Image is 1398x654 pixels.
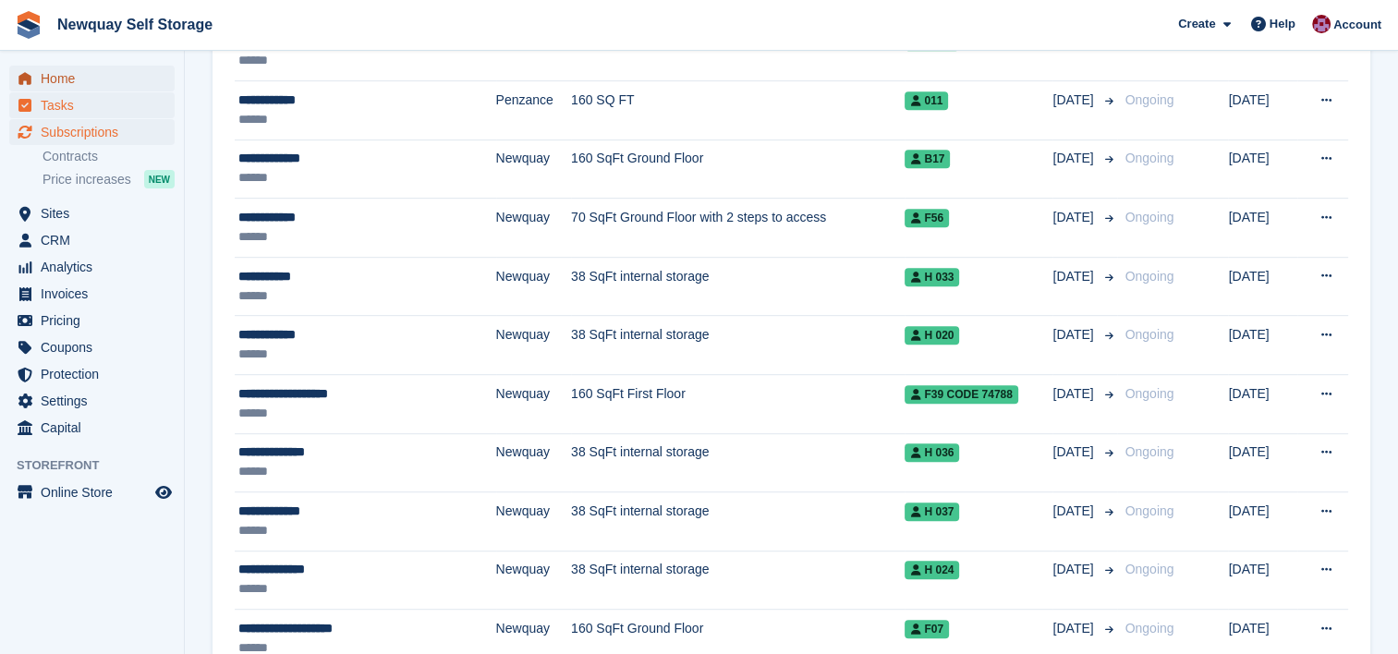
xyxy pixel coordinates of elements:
[1124,386,1173,401] span: Ongoing
[41,227,152,253] span: CRM
[1124,503,1173,518] span: Ongoing
[1124,269,1173,284] span: Ongoing
[9,92,175,118] a: menu
[41,479,152,505] span: Online Store
[1228,433,1297,492] td: [DATE]
[1124,621,1173,636] span: Ongoing
[496,139,571,199] td: Newquay
[9,308,175,333] a: menu
[496,257,571,316] td: Newquay
[41,334,152,360] span: Coupons
[496,316,571,375] td: Newquay
[571,433,905,492] td: 38 SqFt internal storage
[905,503,959,521] span: H 037
[905,150,950,168] span: B17
[41,119,152,145] span: Subscriptions
[50,9,220,40] a: Newquay Self Storage
[1124,210,1173,224] span: Ongoing
[1228,492,1297,551] td: [DATE]
[17,456,184,475] span: Storefront
[43,169,175,189] a: Price increases NEW
[41,308,152,333] span: Pricing
[1228,374,1297,433] td: [DATE]
[905,620,949,638] span: F07
[43,148,175,165] a: Contracts
[571,80,905,139] td: 160 SQ FT
[152,481,175,503] a: Preview store
[1228,199,1297,258] td: [DATE]
[571,22,905,81] td: 38 SqFt internal storage
[41,388,152,414] span: Settings
[1124,151,1173,165] span: Ongoing
[9,227,175,253] a: menu
[1124,327,1173,342] span: Ongoing
[1124,92,1173,107] span: Ongoing
[41,281,152,307] span: Invoices
[1052,267,1097,286] span: [DATE]
[1228,551,1297,610] td: [DATE]
[1228,80,1297,139] td: [DATE]
[1052,149,1097,168] span: [DATE]
[905,326,959,345] span: H 020
[1312,15,1331,33] img: Paul Upson
[144,170,175,188] div: NEW
[571,492,905,551] td: 38 SqFt internal storage
[496,492,571,551] td: Newquay
[41,200,152,226] span: Sites
[41,92,152,118] span: Tasks
[1228,257,1297,316] td: [DATE]
[905,443,959,462] span: H 036
[1124,444,1173,459] span: Ongoing
[571,316,905,375] td: 38 SqFt internal storage
[1052,325,1097,345] span: [DATE]
[15,11,43,39] img: stora-icon-8386f47178a22dfd0bd8f6a31ec36ba5ce8667c1dd55bd0f319d3a0aa187defe.svg
[9,254,175,280] a: menu
[905,91,948,110] span: 011
[496,374,571,433] td: Newquay
[9,119,175,145] a: menu
[9,415,175,441] a: menu
[496,80,571,139] td: Penzance
[9,334,175,360] a: menu
[571,551,905,610] td: 38 SqFt internal storage
[905,209,949,227] span: F56
[1333,16,1381,34] span: Account
[905,385,1017,404] span: F39 CODE 74788
[41,361,152,387] span: Protection
[1124,562,1173,576] span: Ongoing
[41,66,152,91] span: Home
[496,551,571,610] td: Newquay
[1052,208,1097,227] span: [DATE]
[9,388,175,414] a: menu
[41,415,152,441] span: Capital
[496,199,571,258] td: Newquay
[9,200,175,226] a: menu
[905,561,959,579] span: H 024
[496,433,571,492] td: Newquay
[9,361,175,387] a: menu
[1052,619,1097,638] span: [DATE]
[9,281,175,307] a: menu
[1052,560,1097,579] span: [DATE]
[9,479,175,505] a: menu
[43,171,131,188] span: Price increases
[571,374,905,433] td: 160 SqFt First Floor
[9,66,175,91] a: menu
[1052,91,1097,110] span: [DATE]
[1228,316,1297,375] td: [DATE]
[496,22,571,81] td: Newquay
[41,254,152,280] span: Analytics
[571,257,905,316] td: 38 SqFt internal storage
[905,268,959,286] span: H 033
[571,199,905,258] td: 70 SqFt Ground Floor with 2 steps to access
[571,139,905,199] td: 160 SqFt Ground Floor
[1052,502,1097,521] span: [DATE]
[1052,384,1097,404] span: [DATE]
[1228,139,1297,199] td: [DATE]
[1178,15,1215,33] span: Create
[1228,22,1297,81] td: [DATE]
[1052,442,1097,462] span: [DATE]
[1270,15,1295,33] span: Help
